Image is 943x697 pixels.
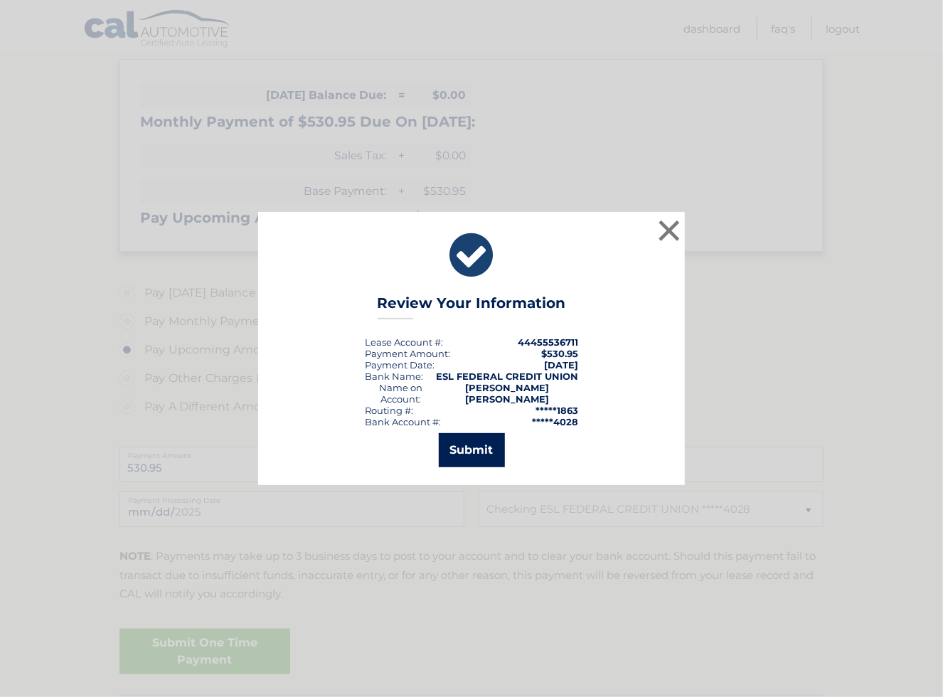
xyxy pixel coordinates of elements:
strong: ESL FEDERAL CREDIT UNION [436,371,578,382]
div: Lease Account #: [365,336,443,348]
div: Payment Amount: [365,348,450,359]
span: [DATE] [544,359,578,371]
div: Bank Account #: [365,416,441,427]
button: × [655,216,683,245]
h3: Review Your Information [378,294,566,319]
span: Payment Date [365,359,432,371]
div: Name on Account: [365,382,437,405]
span: $530.95 [541,348,578,359]
div: Routing #: [365,405,413,416]
strong: [PERSON_NAME] [PERSON_NAME] [465,382,549,405]
div: : [365,359,435,371]
button: Submit [439,433,505,467]
strong: 44455536711 [518,336,578,348]
div: Bank Name: [365,371,423,382]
